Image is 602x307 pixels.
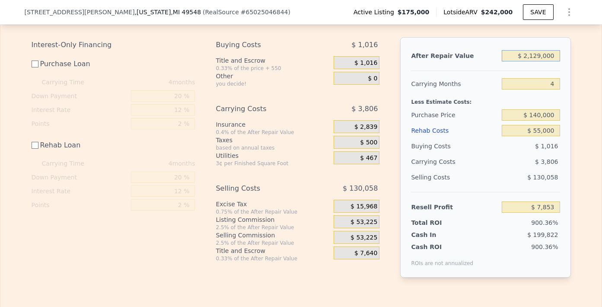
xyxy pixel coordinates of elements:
div: Selling Costs [411,169,498,185]
span: $ 0 [368,75,377,83]
label: Rehab Loan [32,138,128,153]
span: Lotside ARV [443,8,481,16]
div: Resell Profit [411,199,498,215]
div: Less Estimate Costs: [411,92,560,107]
div: Carrying Months [411,76,498,92]
div: Interest Rate [32,103,128,117]
div: 0.75% of the After Repair Value [216,208,330,215]
span: $ 15,968 [350,203,377,211]
div: based on annual taxes [216,144,330,151]
span: $ 3,806 [535,158,558,165]
span: $ 2,839 [354,123,377,131]
div: Carrying Costs [411,154,465,169]
button: Show Options [561,3,578,21]
div: Insurance [216,120,330,129]
span: $ 53,225 [350,218,377,226]
div: Carrying Costs [216,101,312,117]
div: Buying Costs [411,138,498,154]
div: Excise Tax [216,200,330,208]
div: Carrying Time [42,75,98,89]
div: Total ROI [411,218,465,227]
span: 900.36% [531,219,558,226]
span: $ 53,225 [350,234,377,242]
div: Listing Commission [216,215,330,224]
span: # 65025046844 [241,9,288,16]
input: Purchase Loan [32,61,38,67]
div: ROIs are not annualized [411,251,473,267]
span: [STREET_ADDRESS][PERSON_NAME] [25,8,135,16]
span: $ 130,058 [343,181,378,196]
span: $242,000 [481,9,513,16]
div: Buying Costs [216,37,312,53]
span: $175,000 [398,8,430,16]
span: RealSource [205,9,239,16]
div: Points [32,117,128,131]
div: you decide! [216,80,330,87]
div: Taxes [216,136,330,144]
div: Title and Escrow [216,56,330,65]
div: Interest-Only Financing [32,37,195,53]
input: Rehab Loan [32,142,38,149]
div: Utilities [216,151,330,160]
div: Down Payment [32,89,128,103]
span: 900.36% [531,243,558,250]
span: $ 1,016 [354,59,377,67]
div: Other [216,72,330,80]
div: Carrying Time [42,157,98,170]
div: Selling Costs [216,181,312,196]
div: 0.4% of the After Repair Value [216,129,330,136]
div: 0.33% of the After Repair Value [216,255,330,262]
span: $ 1,016 [351,37,378,53]
span: $ 3,806 [351,101,378,117]
div: Down Payment [32,170,128,184]
span: , MI 49548 [171,9,201,16]
div: ( ) [203,8,290,16]
span: $ 500 [360,139,377,147]
span: $ 199,822 [527,231,558,238]
label: Purchase Loan [32,56,128,72]
div: 2.5% of the After Repair Value [216,224,330,231]
div: Title and Escrow [216,246,330,255]
span: $ 7,640 [354,249,377,257]
div: 2.5% of the After Repair Value [216,240,330,246]
div: Rehab Costs [411,123,498,138]
span: , [US_STATE] [135,8,201,16]
div: 4 months [102,75,195,89]
div: Points [32,198,128,212]
div: 3¢ per Finished Square Foot [216,160,330,167]
div: Purchase Price [411,107,498,123]
span: $ 1,016 [535,143,558,150]
div: 0.33% of the price + 550 [216,65,330,72]
span: $ 467 [360,154,377,162]
div: Selling Commission [216,231,330,240]
span: $ 130,058 [527,174,558,181]
div: After Repair Value [411,48,498,64]
div: Cash ROI [411,243,473,251]
span: Active Listing [354,8,398,16]
button: SAVE [523,4,553,20]
div: Interest Rate [32,184,128,198]
div: Cash In [411,230,465,239]
div: 4 months [102,157,195,170]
